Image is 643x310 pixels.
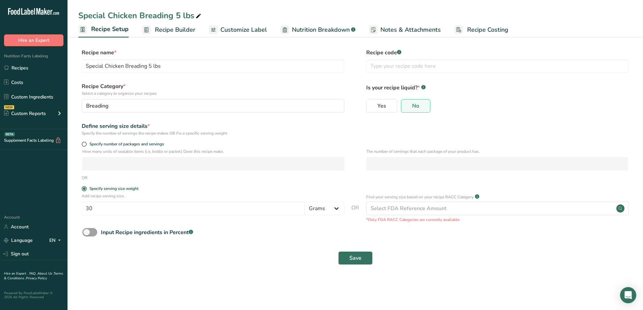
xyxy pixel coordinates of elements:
[4,234,33,246] a: Language
[82,148,344,154] p: How many units of sealable items (i.e. bottle or packet) Does this recipe make.
[366,49,629,57] label: Recipe code
[338,251,373,265] button: Save
[86,102,109,110] span: Breading
[366,148,628,154] p: The number of servings that each package of your product has.
[366,82,629,92] p: Is your recipe liquid?
[49,236,63,245] div: EN
[91,25,129,34] span: Recipe Setup
[101,228,193,236] div: Input Recipe ingredients in Percent
[209,22,267,37] a: Customize Label
[369,22,441,37] a: Notes & Attachments
[82,175,87,181] div: OR
[620,287,636,303] div: Open Intercom Messenger
[351,204,359,223] span: OR
[4,291,63,299] div: Powered By FoodLabelMaker © 2025 All Rights Reserved
[82,99,344,113] button: Breading
[4,105,14,109] div: NEW
[377,103,386,109] span: Yes
[82,59,344,73] input: Type your recipe name here
[37,271,54,276] a: About Us .
[78,9,203,22] div: Special Chicken Breading 5 lbs
[292,25,350,34] span: Nutrition Breakdown
[371,204,447,213] div: Select FDA Reference Amount
[366,59,629,73] input: Type your recipe code here
[4,132,15,136] div: BETA
[78,22,129,38] a: Recipe Setup
[366,194,474,200] p: Find your serving size based on your recipe RACC Category
[82,193,344,199] p: Add recipe serving size..
[4,34,63,46] button: Hire an Expert
[366,217,629,223] p: *Only FDA RACC Categories are currently available
[380,25,441,34] span: Notes & Attachments
[87,142,164,147] span: Specify number of packages and servings
[412,103,419,109] span: No
[82,122,344,130] div: Define serving size details
[142,22,195,37] a: Recipe Builder
[82,49,344,57] label: Recipe name
[82,202,305,215] input: Type your serving size here
[82,90,344,96] p: Select a category to organize your recipes
[82,82,344,96] label: Recipe Category
[155,25,195,34] span: Recipe Builder
[4,271,28,276] a: Hire an Expert .
[82,130,344,136] div: Specify the number of servings the recipe makes OR Fix a specific serving weight
[29,271,37,276] a: FAQ .
[467,25,508,34] span: Recipe Costing
[4,110,46,117] div: Custom Reports
[454,22,508,37] a: Recipe Costing
[26,276,47,281] a: Privacy Policy
[349,254,361,262] span: Save
[4,271,63,281] a: Terms & Conditions .
[220,25,267,34] span: Customize Label
[280,22,355,37] a: Nutrition Breakdown
[89,186,138,191] div: Specify serving size weight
